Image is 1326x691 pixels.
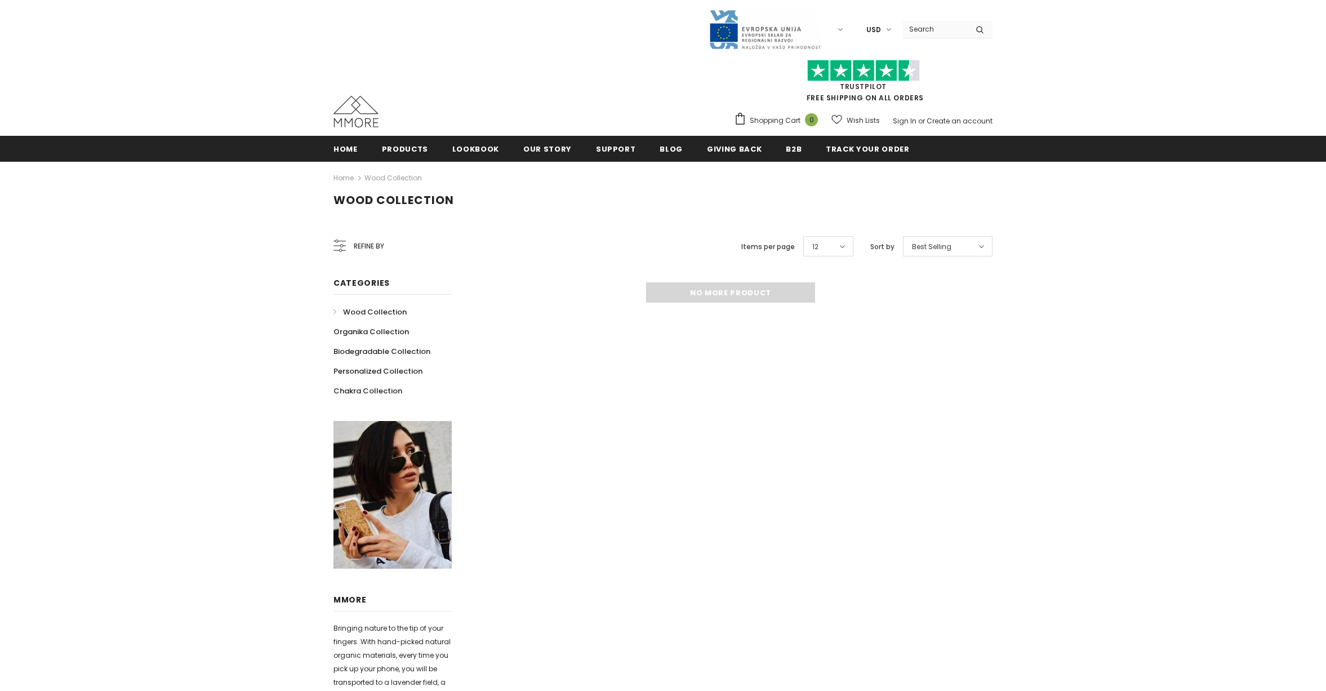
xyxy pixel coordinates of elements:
[333,366,422,376] span: Personalized Collection
[786,136,802,161] a: B2B
[840,82,887,91] a: Trustpilot
[786,144,802,154] span: B2B
[826,136,909,161] a: Track your order
[333,277,390,289] span: Categories
[750,115,800,126] span: Shopping Cart
[847,115,880,126] span: Wish Lists
[382,144,428,154] span: Products
[333,381,402,401] a: Chakra Collection
[709,24,821,34] a: Javni Razpis
[333,192,454,208] span: Wood Collection
[523,144,572,154] span: Our Story
[343,307,407,317] span: Wood Collection
[912,241,951,253] span: Best Selling
[807,60,920,82] img: Trust Pilot Stars
[734,112,824,129] a: Shopping Cart 0
[741,241,795,253] label: Items per page
[452,144,499,154] span: Lookbook
[333,361,422,381] a: Personalized Collection
[354,240,384,253] span: Refine by
[596,136,636,161] a: support
[831,110,880,130] a: Wish Lists
[707,136,762,161] a: Giving back
[805,113,818,126] span: 0
[333,136,358,161] a: Home
[333,96,379,127] img: MMORE Cases
[826,144,909,154] span: Track your order
[333,386,402,396] span: Chakra Collection
[364,173,422,183] a: Wood Collection
[333,144,358,154] span: Home
[870,241,895,253] label: Sort by
[333,594,367,605] span: MMORE
[918,116,925,126] span: or
[660,144,683,154] span: Blog
[812,241,818,253] span: 12
[452,136,499,161] a: Lookbook
[707,144,762,154] span: Giving back
[902,21,967,37] input: Search Site
[596,144,636,154] span: support
[333,322,409,342] a: Organika Collection
[734,65,993,103] span: FREE SHIPPING ON ALL ORDERS
[660,136,683,161] a: Blog
[333,171,354,185] a: Home
[866,24,881,36] span: USD
[893,116,916,126] a: Sign In
[709,9,821,50] img: Javni Razpis
[382,136,428,161] a: Products
[333,326,409,337] span: Organika Collection
[927,116,993,126] a: Create an account
[333,346,430,357] span: Biodegradable Collection
[333,342,430,361] a: Biodegradable Collection
[333,302,407,322] a: Wood Collection
[523,136,572,161] a: Our Story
